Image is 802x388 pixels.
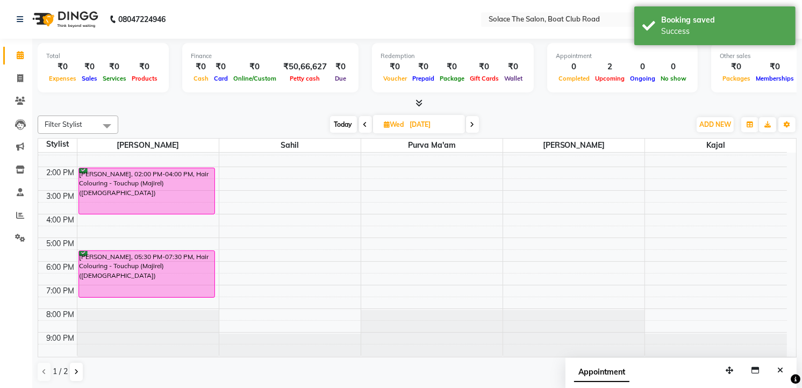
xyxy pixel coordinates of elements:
div: 0 [627,61,658,73]
span: Gift Cards [467,75,502,82]
span: Wed [382,120,407,128]
div: ₹0 [720,61,753,73]
span: 1 / 2 [53,366,68,377]
div: 6:00 PM [45,262,77,273]
div: ₹0 [79,61,100,73]
span: Products [129,75,160,82]
div: ₹0 [753,61,797,73]
div: ₹0 [467,61,502,73]
span: Voucher [381,75,410,82]
input: 2025-09-03 [407,117,461,133]
div: Total [46,52,160,61]
div: 8:00 PM [45,309,77,320]
div: 0 [556,61,592,73]
span: Sales [79,75,100,82]
span: Prepaid [410,75,437,82]
div: Booking saved [661,15,787,26]
div: Finance [191,52,350,61]
span: Due [332,75,349,82]
span: Services [100,75,129,82]
div: ₹0 [331,61,350,73]
div: 5:00 PM [45,238,77,249]
div: ₹0 [410,61,437,73]
span: Card [211,75,231,82]
div: ₹0 [437,61,467,73]
span: Online/Custom [231,75,279,82]
span: Ongoing [627,75,658,82]
span: Completed [556,75,592,82]
span: sahil [219,139,361,152]
span: Packages [720,75,753,82]
div: Redemption [381,52,525,61]
span: [PERSON_NAME] [503,139,645,152]
div: [PERSON_NAME], 02:00 PM-04:00 PM, Hair Colouring - Touchup (Majirel) ([DEMOGRAPHIC_DATA]) [79,168,215,214]
span: ADD NEW [699,120,731,128]
span: No show [658,75,689,82]
div: Appointment [556,52,689,61]
span: Upcoming [592,75,627,82]
span: [PERSON_NAME] [77,139,219,152]
button: Close [772,362,788,379]
span: Filter Stylist [45,120,82,128]
div: ₹0 [129,61,160,73]
span: Petty cash [288,75,323,82]
div: 2:00 PM [45,167,77,178]
div: 9:00 PM [45,333,77,344]
span: Purva Ma'am [361,139,503,152]
span: Wallet [502,75,525,82]
div: ₹0 [211,61,231,73]
div: 0 [658,61,689,73]
div: [PERSON_NAME], 05:30 PM-07:30 PM, Hair Colouring - Touchup (Majirel) ([DEMOGRAPHIC_DATA]) [79,251,215,297]
span: Memberships [753,75,797,82]
span: Today [330,116,357,133]
div: 3:00 PM [45,191,77,202]
div: ₹0 [100,61,129,73]
button: ADD NEW [697,117,734,132]
div: 7:00 PM [45,285,77,297]
div: Success [661,26,787,37]
span: Package [437,75,467,82]
span: Expenses [46,75,79,82]
span: Kajal [645,139,787,152]
div: ₹50,66,627 [279,61,331,73]
div: Stylist [38,139,77,150]
div: ₹0 [231,61,279,73]
img: logo [27,4,101,34]
div: ₹0 [502,61,525,73]
span: Appointment [574,363,629,382]
div: ₹0 [381,61,410,73]
div: ₹0 [191,61,211,73]
div: 4:00 PM [45,214,77,226]
div: 2 [592,61,627,73]
b: 08047224946 [118,4,166,34]
div: ₹0 [46,61,79,73]
span: Cash [191,75,211,82]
